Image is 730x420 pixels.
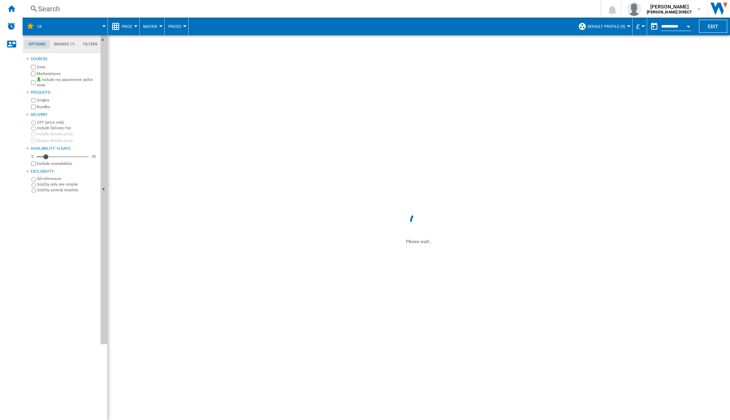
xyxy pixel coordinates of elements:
[122,24,132,29] span: Price
[30,154,35,159] div: 0
[647,3,692,10] span: [PERSON_NAME]
[31,126,36,131] input: Include Delivery Fee
[37,153,89,160] md-slider: Availability
[31,90,98,95] div: Products
[37,24,42,29] span: CE
[699,20,727,33] button: Edit
[37,120,98,125] label: OFF (price only)
[37,77,98,88] label: Include my assortment within stats
[31,112,98,118] div: Delivery
[31,177,36,182] input: All references
[627,2,641,16] img: profile.jpg
[31,138,36,143] input: Display delivery price
[31,132,36,136] input: Include delivery price
[37,187,98,193] label: Sold by several retailers
[578,18,629,35] div: Default profile (9)
[31,105,36,109] input: Bundles
[588,24,625,29] span: Default profile (9)
[636,23,640,30] span: £
[143,18,161,35] button: Matrix
[31,161,36,166] input: Display delivery price
[31,183,36,187] input: Sold by only one retailer
[31,146,98,152] div: Availability 16 Days
[90,154,98,159] div: 90
[168,18,185,35] button: Prices
[24,40,50,49] md-tab-item: Options
[37,71,98,76] label: Marketplaces
[31,65,36,69] input: Sites
[31,72,36,76] input: Marketplaces
[37,98,98,103] label: Singles
[37,182,98,187] label: Sold by only one retailer
[588,18,629,35] button: Default profile (9)
[682,19,695,32] button: Open calendar
[37,131,98,137] label: Include delivery price
[647,10,692,14] b: [PERSON_NAME] DIRECT
[38,4,582,14] div: Search
[31,121,36,125] input: OFF (price only)
[143,24,157,29] span: Matrix
[37,138,98,143] label: Display delivery price
[406,239,432,244] ng-transclude: Please wait...
[37,77,41,81] img: mysite-bg-18x18.png
[31,78,36,87] input: Include my assortment within stats
[31,189,36,193] input: Sold by several retailers
[37,125,98,131] label: Include Delivery Fee
[636,18,643,35] button: £
[37,18,49,35] button: CE
[111,18,136,35] div: Price
[31,98,36,103] input: Singles
[50,40,79,49] md-tab-item: Brands (*)
[168,24,181,29] span: Prices
[633,18,647,35] md-menu: Currency
[26,18,104,35] div: CE
[122,18,136,35] button: Price
[37,176,98,181] label: All references
[101,35,109,48] button: Hide
[79,40,102,49] md-tab-item: Filters
[647,19,661,33] button: md-calendar
[31,169,98,174] div: Exclusivity
[37,161,98,166] label: Exclude unavailables
[37,64,98,70] label: Sites
[37,104,98,110] label: Bundles
[31,56,98,62] div: Sources
[7,22,16,30] img: alerts-logo.svg
[101,35,108,344] button: Hide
